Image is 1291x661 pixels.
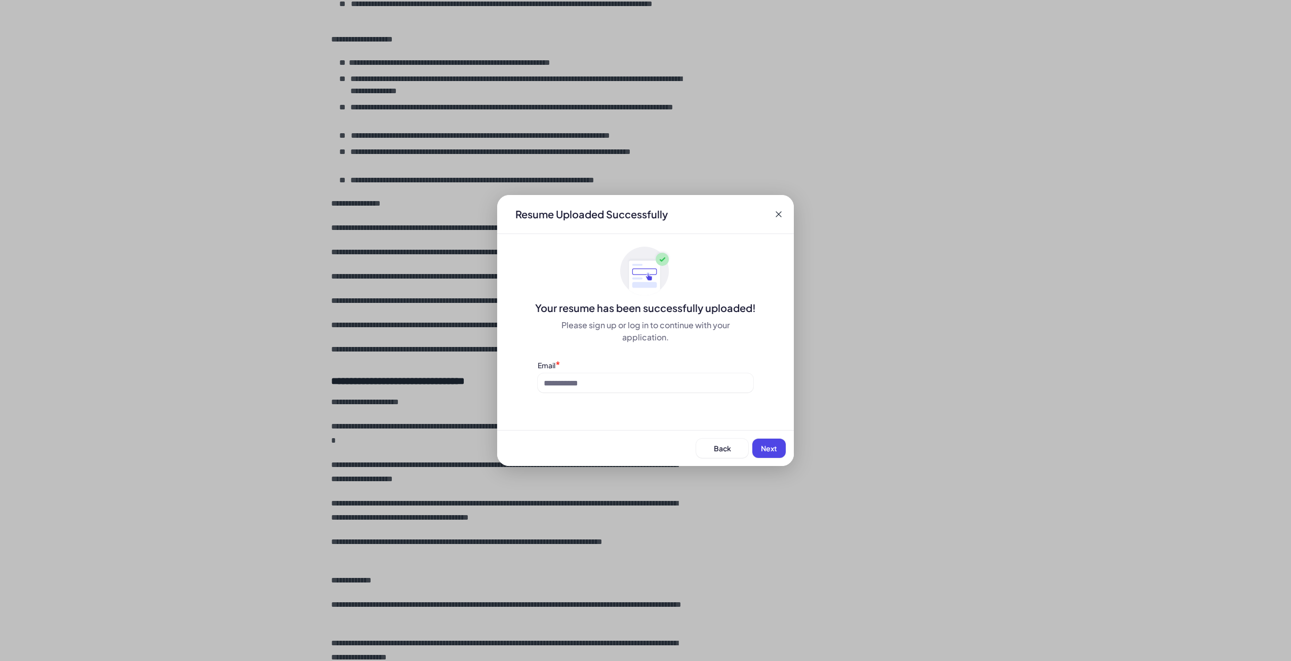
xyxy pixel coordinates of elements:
span: Next [761,444,777,453]
button: Next [752,439,786,458]
img: ApplyedMaskGroup3.svg [620,246,671,297]
button: Back [696,439,748,458]
div: Your resume has been successfully uploaded! [497,301,794,315]
div: Resume Uploaded Successfully [507,207,676,221]
div: Please sign up or log in to continue with your application. [538,319,753,343]
span: Back [714,444,731,453]
label: Email [538,361,555,370]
